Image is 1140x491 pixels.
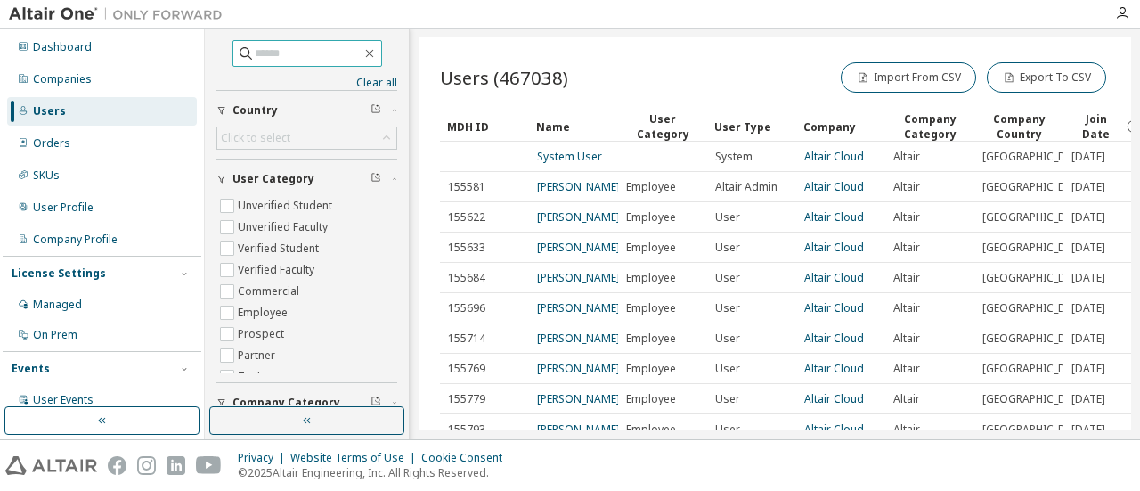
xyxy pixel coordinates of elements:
div: Cookie Consent [421,451,513,465]
div: MDH ID [447,112,522,141]
span: 155696 [448,301,485,315]
a: [PERSON_NAME] [537,240,620,255]
span: User [715,392,740,406]
div: Name [536,112,611,141]
span: Employee [626,180,676,194]
div: Orders [33,136,70,151]
a: [PERSON_NAME] [537,270,620,285]
span: User Category [232,172,314,186]
div: SKUs [33,168,60,183]
label: Trial [238,366,264,388]
span: [GEOGRAPHIC_DATA] [982,271,1089,285]
div: Company Category [892,111,967,142]
span: Employee [626,301,676,315]
div: Company [803,112,878,141]
div: Privacy [238,451,290,465]
span: Country [232,103,278,118]
span: User [715,271,740,285]
a: Clear all [216,76,397,90]
div: User Category [625,111,700,142]
img: Altair One [9,5,232,23]
a: Altair Cloud [804,421,864,437]
span: 155779 [448,392,485,406]
a: Altair Cloud [804,240,864,255]
span: 155769 [448,362,485,376]
span: Join Date [1071,111,1121,142]
span: Altair Admin [715,180,778,194]
span: [DATE] [1071,241,1105,255]
div: Click to select [221,131,290,145]
span: Altair [893,150,920,164]
span: Employee [626,422,676,437]
span: [DATE] [1071,210,1105,225]
span: [DATE] [1071,271,1105,285]
label: Employee [238,302,291,323]
label: Unverified Faculty [238,217,331,238]
a: [PERSON_NAME] [537,421,620,437]
a: [PERSON_NAME] [537,361,620,376]
a: Altair Cloud [804,209,864,225]
span: 155793 [448,422,485,437]
span: 155714 [448,331,485,346]
a: Altair Cloud [804,361,864,376]
div: Events [12,362,50,376]
span: Altair [893,241,920,255]
span: [DATE] [1071,422,1105,437]
span: User [715,362,740,376]
a: Altair Cloud [804,331,864,346]
span: Employee [626,271,676,285]
span: Employee [626,241,676,255]
span: Users (467038) [440,65,568,90]
a: Altair Cloud [804,179,864,194]
span: 155633 [448,241,485,255]
span: Company Category [232,396,340,410]
label: Partner [238,345,279,366]
span: Employee [626,210,676,225]
div: Managed [33,298,82,312]
span: User [715,331,740,346]
img: altair_logo.svg [5,456,97,475]
img: facebook.svg [108,456,126,475]
button: Country [216,91,397,130]
a: [PERSON_NAME] [537,179,620,194]
p: © 2025 Altair Engineering, Inc. All Rights Reserved. [238,465,513,480]
span: [DATE] [1071,150,1105,164]
label: Verified Student [238,238,322,259]
label: Prospect [238,323,288,345]
span: [DATE] [1071,180,1105,194]
span: [GEOGRAPHIC_DATA] [982,150,1089,164]
span: Employee [626,392,676,406]
span: [GEOGRAPHIC_DATA] [982,241,1089,255]
span: User [715,422,740,437]
label: Unverified Student [238,195,336,217]
div: On Prem [33,328,77,342]
span: User [715,210,740,225]
div: Website Terms of Use [290,451,421,465]
span: [DATE] [1071,301,1105,315]
span: Employee [626,362,676,376]
span: Clear filter [370,396,381,410]
div: User Profile [33,200,94,215]
span: Altair [893,271,920,285]
span: Clear filter [370,172,381,186]
label: Verified Faculty [238,259,318,281]
span: Employee [626,331,676,346]
a: [PERSON_NAME] [537,209,620,225]
a: [PERSON_NAME] [537,391,620,406]
span: [GEOGRAPHIC_DATA] [982,180,1089,194]
span: 155622 [448,210,485,225]
span: [GEOGRAPHIC_DATA] [982,392,1089,406]
span: 155581 [448,180,485,194]
button: Company Category [216,383,397,422]
span: [GEOGRAPHIC_DATA] [982,301,1089,315]
div: Companies [33,72,92,86]
span: Altair [893,331,920,346]
span: [DATE] [1071,331,1105,346]
a: Altair Cloud [804,391,864,406]
div: User Events [33,393,94,407]
span: Altair [893,422,920,437]
label: Commercial [238,281,303,302]
span: [GEOGRAPHIC_DATA] [982,210,1089,225]
img: linkedin.svg [167,456,185,475]
span: System [715,150,753,164]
